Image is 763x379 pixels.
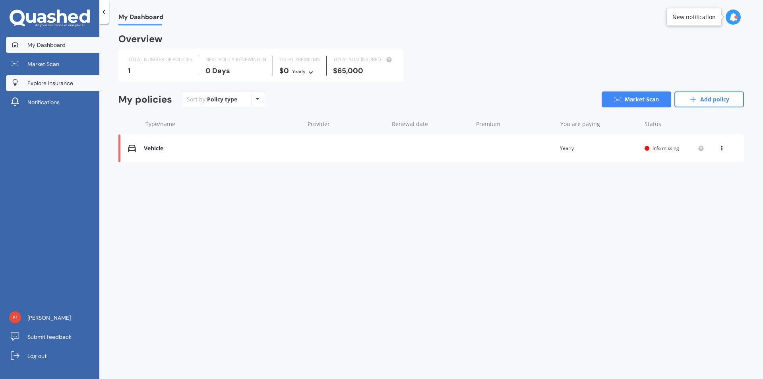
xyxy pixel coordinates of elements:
[476,120,554,128] div: Premium
[602,91,671,107] a: Market Scan
[6,37,99,53] a: My Dashboard
[128,144,136,152] img: Vehicle
[674,91,744,107] a: Add policy
[27,79,73,87] span: Explore insurance
[27,41,66,49] span: My Dashboard
[392,120,470,128] div: Renewal date
[27,60,59,68] span: Market Scan
[187,95,237,103] div: Sort by:
[560,120,638,128] div: You are paying
[6,348,99,364] a: Log out
[279,67,320,76] div: $0
[333,67,394,75] div: $65,000
[205,67,266,75] div: 0 Days
[333,56,394,64] div: TOTAL SUM INSURED
[9,311,21,323] img: 2b27e75b403416d922ffecb4d02789a2
[6,310,99,326] a: [PERSON_NAME]
[207,95,237,103] div: Policy type
[118,94,172,105] div: My policies
[27,314,71,322] span: [PERSON_NAME]
[6,329,99,345] a: Submit feedback
[6,94,99,110] a: Notifications
[279,56,320,64] div: TOTAL PREMIUMS
[653,145,679,152] span: Info missing
[308,120,385,128] div: Provider
[128,56,192,64] div: TOTAL NUMBER OF POLICIES
[6,75,99,91] a: Explore insurance
[27,98,60,106] span: Notifications
[128,67,192,75] div: 1
[292,68,306,76] div: Yearly
[118,35,163,43] div: Overview
[672,13,716,21] div: New notification
[205,56,266,64] div: NEXT POLICY RENEWING IN
[645,120,704,128] div: Status
[118,13,163,24] span: My Dashboard
[144,145,300,152] div: Vehicle
[27,352,46,360] span: Log out
[560,144,638,152] div: Yearly
[6,56,99,72] a: Market Scan
[27,333,72,341] span: Submit feedback
[145,120,301,128] div: Type/name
